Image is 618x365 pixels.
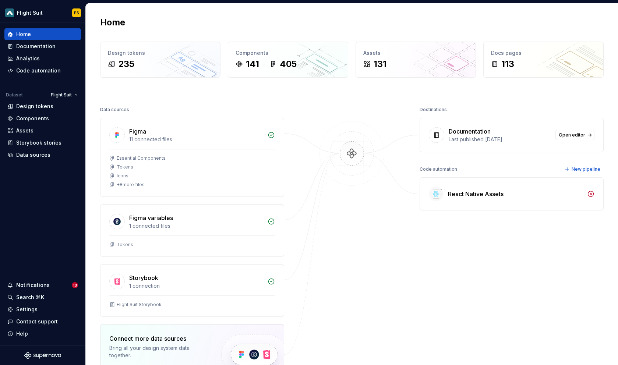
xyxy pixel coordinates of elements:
[363,49,468,57] div: Assets
[4,137,81,149] a: Storybook stories
[1,5,84,21] button: Flight SuitPS
[72,282,78,288] span: 10
[129,273,158,282] div: Storybook
[449,127,491,136] div: Documentation
[16,318,58,325] div: Contact support
[16,67,61,74] div: Code automation
[117,182,145,188] div: + 8 more files
[4,328,81,340] button: Help
[4,279,81,291] button: Notifications10
[555,130,594,140] a: Open editor
[16,139,61,146] div: Storybook stories
[16,43,56,50] div: Documentation
[117,155,166,161] div: Essential Components
[4,113,81,124] a: Components
[100,17,125,28] h2: Home
[246,58,259,70] div: 141
[5,8,14,17] img: ae17a8fc-ed36-44fb-9b50-585d1c09ec6e.png
[559,132,585,138] span: Open editor
[16,115,49,122] div: Components
[129,136,263,143] div: 11 connected files
[420,104,447,115] div: Destinations
[117,242,133,248] div: Tokens
[4,149,81,161] a: Data sources
[117,302,162,308] div: Flight Suit Storybook
[17,9,43,17] div: Flight Suit
[491,49,596,57] div: Docs pages
[108,49,213,57] div: Design tokens
[24,352,61,359] svg: Supernova Logo
[236,49,340,57] div: Components
[4,40,81,52] a: Documentation
[16,306,38,313] div: Settings
[572,166,600,172] span: New pipeline
[6,92,23,98] div: Dataset
[449,136,551,143] div: Last published [DATE]
[4,304,81,315] a: Settings
[356,42,476,78] a: Assets131
[4,125,81,137] a: Assets
[74,10,79,16] div: PS
[129,222,263,230] div: 1 connected files
[4,100,81,112] a: Design tokens
[228,42,348,78] a: Components141405
[100,104,129,115] div: Data sources
[100,264,284,317] a: Storybook1 connectionFlight Suit Storybook
[4,65,81,77] a: Code automation
[16,55,40,62] div: Analytics
[100,204,284,257] a: Figma variables1 connected filesTokens
[4,53,81,64] a: Analytics
[4,28,81,40] a: Home
[16,127,33,134] div: Assets
[483,42,604,78] a: Docs pages113
[129,282,263,290] div: 1 connection
[16,330,28,337] div: Help
[501,58,514,70] div: 113
[16,294,44,301] div: Search ⌘K
[129,127,146,136] div: Figma
[109,334,209,343] div: Connect more data sources
[118,58,134,70] div: 235
[47,90,81,100] button: Flight Suit
[4,291,81,303] button: Search ⌘K
[16,281,50,289] div: Notifications
[100,42,220,78] a: Design tokens235
[4,316,81,327] button: Contact support
[109,344,209,359] div: Bring all your design system data together.
[420,164,457,174] div: Code automation
[16,103,53,110] div: Design tokens
[280,58,297,70] div: 405
[448,189,504,198] div: React Native Assets
[374,58,386,70] div: 131
[562,164,604,174] button: New pipeline
[129,213,173,222] div: Figma variables
[100,118,284,197] a: Figma11 connected filesEssential ComponentsTokensIcons+8more files
[16,151,50,159] div: Data sources
[51,92,72,98] span: Flight Suit
[117,173,128,179] div: Icons
[117,164,133,170] div: Tokens
[16,31,31,38] div: Home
